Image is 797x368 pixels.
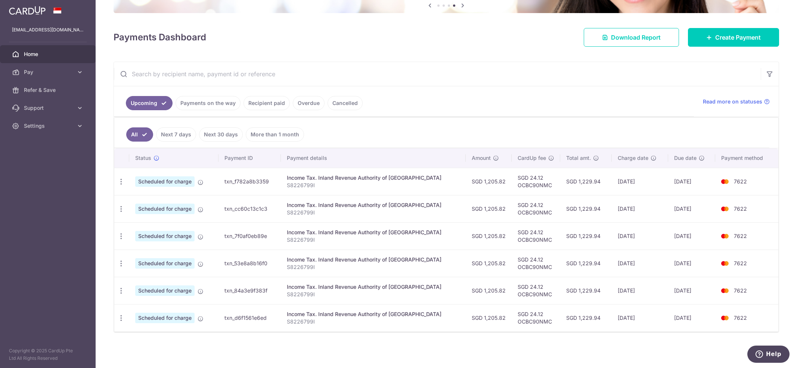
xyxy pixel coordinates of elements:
[512,250,560,277] td: SGD 24.12 OCBC90NMC
[135,231,195,241] span: Scheduled for charge
[512,277,560,304] td: SGD 24.12 OCBC90NMC
[560,304,612,331] td: SGD 1,229.94
[287,229,460,236] div: Income Tax. Inland Revenue Authority of [GEOGRAPHIC_DATA]
[584,28,679,47] a: Download Report
[466,277,512,304] td: SGD 1,205.82
[717,177,732,186] img: Bank Card
[717,259,732,268] img: Bank Card
[668,168,716,195] td: [DATE]
[688,28,779,47] a: Create Payment
[618,154,648,162] span: Charge date
[734,233,747,239] span: 7622
[715,33,761,42] span: Create Payment
[703,98,762,105] span: Read more on statuses
[512,195,560,222] td: SGD 24.12 OCBC90NMC
[218,304,281,331] td: txn_d6f1561e6ed
[612,277,668,304] td: [DATE]
[612,168,668,195] td: [DATE]
[734,315,747,321] span: 7622
[176,96,241,110] a: Payments on the way
[287,256,460,263] div: Income Tax. Inland Revenue Authority of [GEOGRAPHIC_DATA]
[287,236,460,244] p: S8226799I
[135,313,195,323] span: Scheduled for charge
[156,127,196,142] a: Next 7 days
[560,222,612,250] td: SGD 1,229.94
[287,318,460,325] p: S8226799I
[612,195,668,222] td: [DATE]
[734,287,747,294] span: 7622
[512,304,560,331] td: SGD 24.12 OCBC90NMC
[24,104,73,112] span: Support
[24,122,73,130] span: Settings
[466,250,512,277] td: SGD 1,205.82
[328,96,363,110] a: Cancelled
[287,291,460,298] p: S8226799I
[668,250,716,277] td: [DATE]
[287,263,460,271] p: S8226799I
[287,310,460,318] div: Income Tax. Inland Revenue Authority of [GEOGRAPHIC_DATA]
[560,250,612,277] td: SGD 1,229.94
[717,204,732,213] img: Bank Card
[287,283,460,291] div: Income Tax. Inland Revenue Authority of [GEOGRAPHIC_DATA]
[512,222,560,250] td: SGD 24.12 OCBC90NMC
[24,50,73,58] span: Home
[674,154,697,162] span: Due date
[114,31,206,44] h4: Payments Dashboard
[135,258,195,269] span: Scheduled for charge
[199,127,243,142] a: Next 30 days
[24,86,73,94] span: Refer & Save
[560,168,612,195] td: SGD 1,229.94
[466,195,512,222] td: SGD 1,205.82
[717,313,732,322] img: Bank Card
[246,127,304,142] a: More than 1 month
[717,286,732,295] img: Bank Card
[715,148,778,168] th: Payment method
[287,174,460,182] div: Income Tax. Inland Revenue Authority of [GEOGRAPHIC_DATA]
[734,260,747,266] span: 7622
[668,222,716,250] td: [DATE]
[12,26,84,34] p: [EMAIL_ADDRESS][DOMAIN_NAME]
[611,33,661,42] span: Download Report
[9,6,46,15] img: CardUp
[717,232,732,241] img: Bank Card
[668,277,716,304] td: [DATE]
[218,195,281,222] td: txn_cc60c13c1c3
[512,168,560,195] td: SGD 24.12 OCBC90NMC
[560,195,612,222] td: SGD 1,229.94
[287,201,460,209] div: Income Tax. Inland Revenue Authority of [GEOGRAPHIC_DATA]
[466,222,512,250] td: SGD 1,205.82
[126,96,173,110] a: Upcoming
[135,154,151,162] span: Status
[668,304,716,331] td: [DATE]
[281,148,466,168] th: Payment details
[703,98,770,105] a: Read more on statuses
[466,304,512,331] td: SGD 1,205.82
[472,154,491,162] span: Amount
[287,182,460,189] p: S8226799I
[612,304,668,331] td: [DATE]
[466,168,512,195] td: SGD 1,205.82
[668,195,716,222] td: [DATE]
[218,222,281,250] td: txn_7f0af0eb89e
[734,205,747,212] span: 7622
[293,96,325,110] a: Overdue
[135,176,195,187] span: Scheduled for charge
[218,277,281,304] td: txn_84a3e9f383f
[612,250,668,277] td: [DATE]
[244,96,290,110] a: Recipient paid
[135,285,195,296] span: Scheduled for charge
[734,178,747,185] span: 7622
[218,168,281,195] td: txn_f782a8b3359
[566,154,591,162] span: Total amt.
[560,277,612,304] td: SGD 1,229.94
[612,222,668,250] td: [DATE]
[126,127,153,142] a: All
[218,250,281,277] td: txn_53e8a8b16f0
[287,209,460,216] p: S8226799I
[24,68,73,76] span: Pay
[114,62,761,86] input: Search by recipient name, payment id or reference
[218,148,281,168] th: Payment ID
[135,204,195,214] span: Scheduled for charge
[518,154,546,162] span: CardUp fee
